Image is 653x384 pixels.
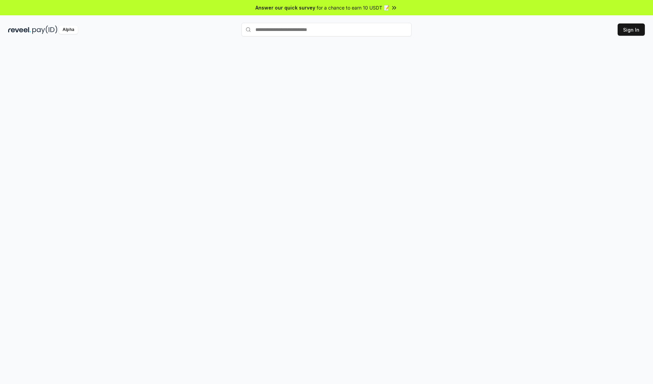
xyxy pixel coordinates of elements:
span: Answer our quick survey [255,4,315,11]
div: Alpha [59,26,78,34]
img: reveel_dark [8,26,31,34]
img: pay_id [32,26,57,34]
button: Sign In [618,23,645,36]
span: for a chance to earn 10 USDT 📝 [317,4,389,11]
